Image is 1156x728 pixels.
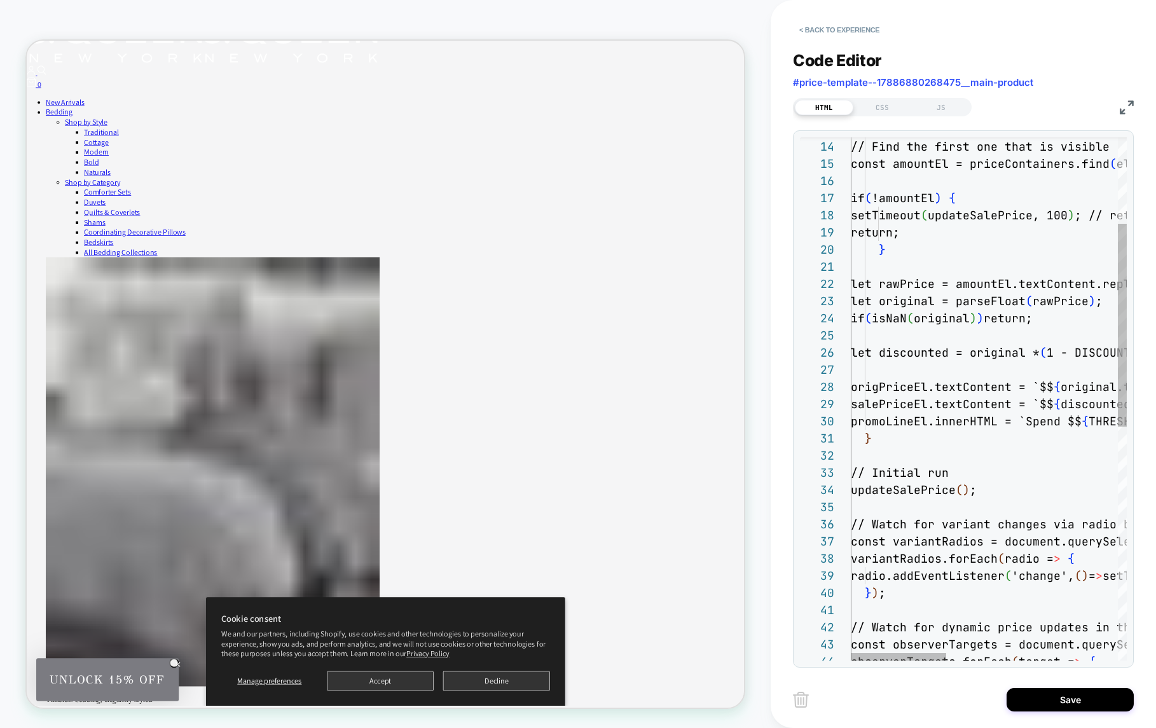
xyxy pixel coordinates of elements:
span: ) [977,311,984,326]
button: Save [1007,688,1134,711]
span: const amountEl = priceContainers.find [851,156,1110,171]
a: Shams [76,235,105,249]
span: origPriceEl.textContent = `$$ [851,380,1054,394]
span: 'change', [1012,568,1075,583]
div: 32 [800,447,834,464]
span: updateSalePrice [851,483,956,497]
span: ) [1082,568,1089,583]
div: 26 [800,344,834,361]
span: ) [963,483,970,497]
span: ( [956,483,963,497]
div: 29 [800,395,834,413]
span: ) [1089,294,1096,308]
a: Shop by Category [51,182,125,195]
a: Bold [76,155,96,168]
div: 30 [800,413,834,430]
span: if [851,311,865,326]
div: 44 [800,653,834,670]
div: 41 [800,601,834,619]
span: { [949,191,956,205]
div: JS [912,100,970,115]
span: radio = [1005,551,1054,566]
span: let rawPrice = amountEl.textContent.replace [851,277,1152,291]
a: Bedskirts [76,262,116,275]
span: 1 - DISCOUNT [1047,345,1131,360]
span: ; [970,483,977,497]
span: ( [1075,568,1082,583]
span: promoLineEl.innerHTML = `Spend $$ [851,414,1082,429]
div: 39 [800,567,834,584]
div: 33 [800,464,834,481]
span: rawPrice [1033,294,1089,308]
span: { [1082,414,1089,429]
span: original [914,311,970,326]
span: isNaN [872,311,907,326]
span: ) [1068,208,1075,223]
div: 19 [800,224,834,241]
span: // Find the first one that is visible [851,139,1110,154]
div: 36 [800,516,834,533]
span: ( [865,311,872,326]
span: if [851,191,865,205]
span: ( [907,311,914,326]
span: { [1054,397,1061,411]
span: } [879,242,886,257]
a: Quilts & Coverlets [76,222,151,235]
div: 25 [800,327,834,344]
span: Code Editor [793,51,882,70]
button: < Back to experience [793,20,886,40]
div: 20 [800,241,834,258]
span: ) [872,586,879,600]
div: 28 [800,378,834,395]
div: 38 [800,550,834,567]
span: updateSalePrice, 100 [928,208,1068,223]
span: ) [935,191,942,205]
span: let discounted = original * [851,345,1040,360]
span: 0 [14,52,19,65]
img: fullscreen [1120,100,1134,114]
div: 15 [800,155,834,172]
div: 43 [800,636,834,653]
a: All Bedding Collections [76,275,174,289]
span: return; [851,225,900,240]
a: New Arrivals [25,75,77,88]
a: Modern [76,142,109,155]
a: Naturals [76,168,112,182]
div: 24 [800,310,834,327]
span: { [1054,380,1061,394]
span: !amountEl [872,191,935,205]
span: = [1089,568,1096,583]
div: 21 [800,258,834,275]
span: return; [984,311,1033,326]
a: Shop by Style [51,102,107,115]
a: Comforter Sets [76,195,139,209]
a: Bedding [25,88,61,102]
div: 17 [800,189,834,207]
a: Coordinating Decorative Pillows [76,249,212,262]
div: 31 [800,430,834,447]
span: ( [998,551,1005,566]
div: 23 [800,292,834,310]
span: #price-template--17886880268475__main-product [793,76,1033,88]
div: 14 [800,138,834,155]
div: CSS [853,100,912,115]
span: radio.addEventListener [851,568,1005,583]
span: // Initial run [851,465,949,480]
div: 34 [800,481,834,498]
span: let original = parseFloat [851,294,1026,308]
div: 18 [800,207,834,224]
div: HTML [795,100,853,115]
div: 35 [800,498,834,516]
span: ( [1110,156,1117,171]
span: el = [1117,156,1145,171]
div: 22 [800,275,834,292]
span: } [865,586,872,600]
span: ; [879,586,886,600]
span: ( [1005,568,1012,583]
span: salePriceEl.textContent = `$$ [851,397,1054,411]
span: setTimeout [851,208,921,223]
span: ( [921,208,928,223]
img: delete [793,692,809,708]
span: > [1096,568,1103,583]
a: Traditional [76,115,123,128]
